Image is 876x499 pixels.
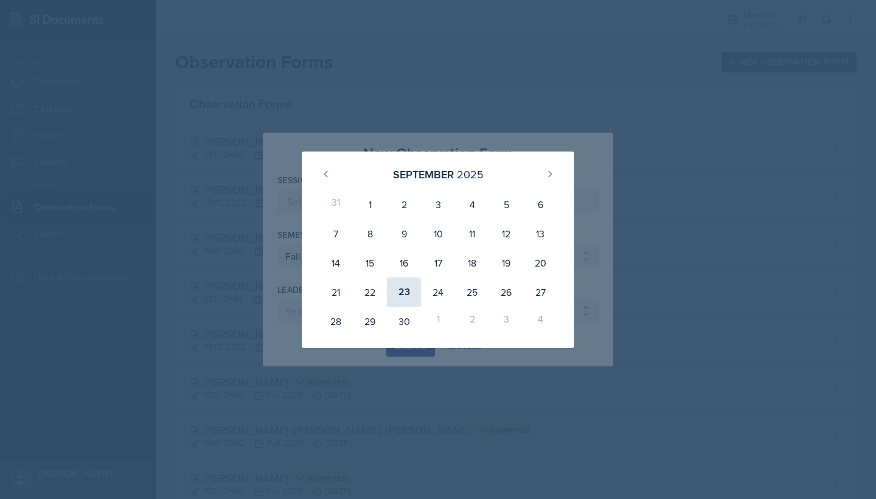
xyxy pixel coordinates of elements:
div: 16 [387,248,421,277]
div: 3 [489,307,523,336]
div: 14 [319,248,353,277]
div: 4 [455,190,489,219]
div: 1 [421,307,455,336]
div: 15 [353,248,387,277]
div: 13 [523,219,557,248]
div: 2 [455,307,489,336]
div: 2025 [457,166,484,183]
div: 6 [523,190,557,219]
div: September [393,166,454,183]
div: 22 [353,277,387,307]
div: 10 [421,219,455,248]
div: 9 [387,219,421,248]
div: 1 [353,190,387,219]
div: 26 [489,277,523,307]
div: 12 [489,219,523,248]
div: 8 [353,219,387,248]
div: 19 [489,248,523,277]
div: 18 [455,248,489,277]
div: 31 [319,190,353,219]
div: 29 [353,307,387,336]
div: 20 [523,248,557,277]
div: 27 [523,277,557,307]
div: 2 [387,190,421,219]
div: 4 [523,307,557,336]
div: 24 [421,277,455,307]
div: 23 [387,277,421,307]
div: 7 [319,219,353,248]
div: 30 [387,307,421,336]
div: 3 [421,190,455,219]
div: 17 [421,248,455,277]
div: 5 [489,190,523,219]
div: 11 [455,219,489,248]
div: 21 [319,277,353,307]
div: 25 [455,277,489,307]
div: 28 [319,307,353,336]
